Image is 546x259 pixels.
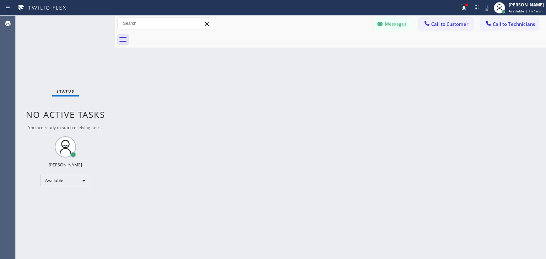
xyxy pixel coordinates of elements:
div: Available [41,175,90,186]
input: Search [118,18,213,29]
div: [PERSON_NAME] [509,2,544,8]
span: Call to Customer [431,21,469,27]
span: Call to Technicians [493,21,535,27]
button: Mute [482,3,492,13]
button: Call to Technicians [480,17,539,31]
span: No active tasks [26,109,105,120]
button: Messages [373,17,412,31]
span: You are ready to start receiving tasks. [28,125,103,131]
div: [PERSON_NAME] [49,162,82,168]
button: Call to Customer [419,17,473,31]
span: Available | 1h 1min [509,9,542,13]
span: Status [57,89,75,94]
